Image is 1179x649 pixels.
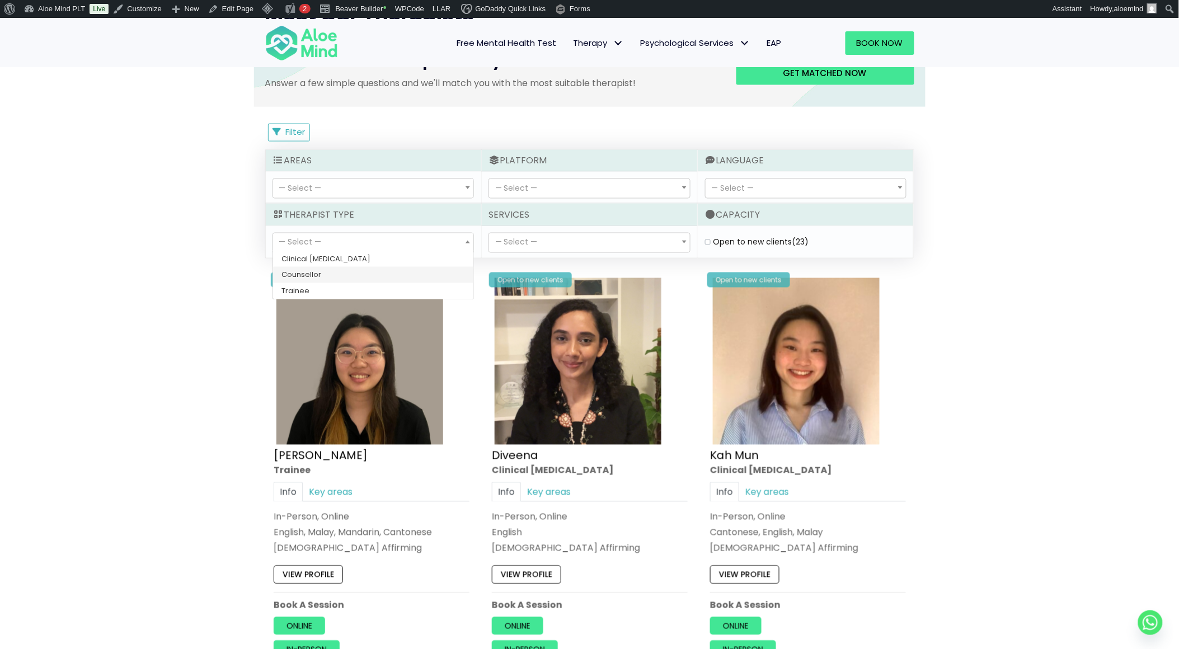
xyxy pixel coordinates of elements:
[266,204,481,225] div: Therapist Type
[1138,610,1163,635] a: Whatsapp
[565,31,632,55] a: TherapyTherapy: submenu
[710,542,906,554] div: [DEMOGRAPHIC_DATA] Affirming
[274,599,469,612] p: Book A Session
[274,526,469,539] p: English, Malay, Mandarin, Cantonese
[492,510,688,523] div: In-Person, Online
[492,526,688,539] p: English
[574,37,624,49] span: Therapy
[492,599,688,612] p: Book A Session
[739,482,795,502] a: Key areas
[268,124,311,142] button: Filter Listings
[274,510,469,523] div: In-Person, Online
[383,2,387,13] span: •
[276,278,443,445] img: Profile – Xin Yi
[279,236,322,247] span: — Select —
[273,283,473,299] li: Trainee
[274,463,469,476] div: Trainee
[492,542,688,554] div: [DEMOGRAPHIC_DATA] Affirming
[737,35,753,51] span: Psychological Services: submenu
[521,482,577,502] a: Key areas
[457,37,557,49] span: Free Mental Health Test
[492,482,521,502] a: Info
[495,236,538,247] span: — Select —
[265,77,720,90] p: Answer a few simple questions and we'll match you with the most suitable therapist!
[710,482,739,502] a: Info
[90,4,109,14] a: Live
[274,617,325,635] a: Online
[279,182,322,194] span: — Select —
[303,482,359,502] a: Key areas
[846,31,914,55] a: Book Now
[710,463,906,476] div: Clinical [MEDICAL_DATA]
[710,510,906,523] div: In-Person, Online
[492,463,688,476] div: Clinical [MEDICAL_DATA]
[495,182,538,194] span: — Select —
[495,278,661,445] img: IMG_1660 – Diveena Nair
[710,566,779,584] a: View profile
[698,204,913,225] div: Capacity
[632,31,759,55] a: Psychological ServicesPsychological Services: submenu
[265,25,338,62] img: Aloe mind Logo
[274,566,343,584] a: View profile
[698,150,913,172] div: Language
[783,67,867,79] span: Get matched now
[482,150,697,172] div: Platform
[286,126,306,138] span: Filter
[489,272,572,288] div: Open to new clients
[492,447,538,463] a: Diveena
[736,62,914,85] a: Get matched now
[353,31,790,55] nav: Menu
[1114,4,1144,13] span: aloemind
[759,31,790,55] a: EAP
[610,35,627,51] span: Therapy: submenu
[273,267,473,283] li: Counsellor
[857,37,903,49] span: Book Now
[274,542,469,554] div: [DEMOGRAPHIC_DATA] Affirming
[792,236,809,247] span: (23)
[641,37,750,49] span: Psychological Services
[710,526,906,539] p: Cantonese, English, Malay
[449,31,565,55] a: Free Mental Health Test
[492,617,543,635] a: Online
[303,4,307,13] span: 2
[711,182,754,194] span: — Select —
[274,482,303,502] a: Info
[274,447,368,463] a: [PERSON_NAME]
[273,251,473,267] li: Clinical [MEDICAL_DATA]
[767,37,782,49] span: EAP
[707,272,790,288] div: Open to new clients
[482,204,697,225] div: Services
[710,599,906,612] p: Book A Session
[266,150,481,172] div: Areas
[713,236,809,247] label: Open to new clients
[710,447,759,463] a: Kah Mun
[710,617,762,635] a: Online
[271,272,354,288] div: Open to new clients
[492,566,561,584] a: View profile
[713,278,880,445] img: Kah Mun-profile-crop-300×300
